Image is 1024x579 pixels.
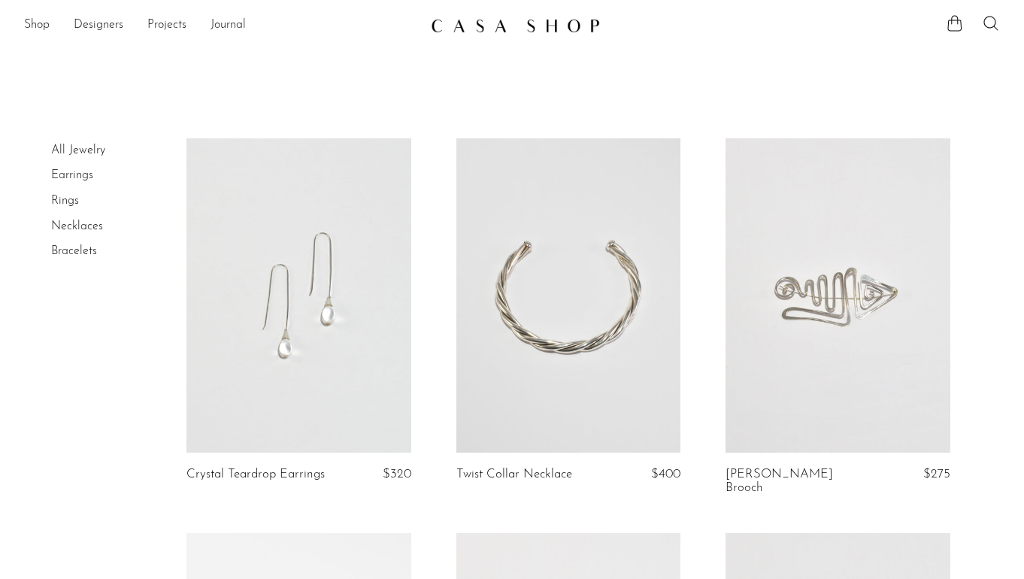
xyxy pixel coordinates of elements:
[74,16,123,35] a: Designers
[51,169,93,181] a: Earrings
[651,468,680,480] span: $400
[923,468,950,480] span: $275
[186,468,325,481] a: Crystal Teardrop Earrings
[456,468,572,481] a: Twist Collar Necklace
[726,468,874,496] a: [PERSON_NAME] Brooch
[51,245,97,257] a: Bracelets
[51,144,105,156] a: All Jewelry
[51,220,103,232] a: Necklaces
[211,16,246,35] a: Journal
[51,195,79,207] a: Rings
[24,13,419,38] ul: NEW HEADER MENU
[24,16,50,35] a: Shop
[383,468,411,480] span: $320
[24,13,419,38] nav: Desktop navigation
[147,16,186,35] a: Projects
